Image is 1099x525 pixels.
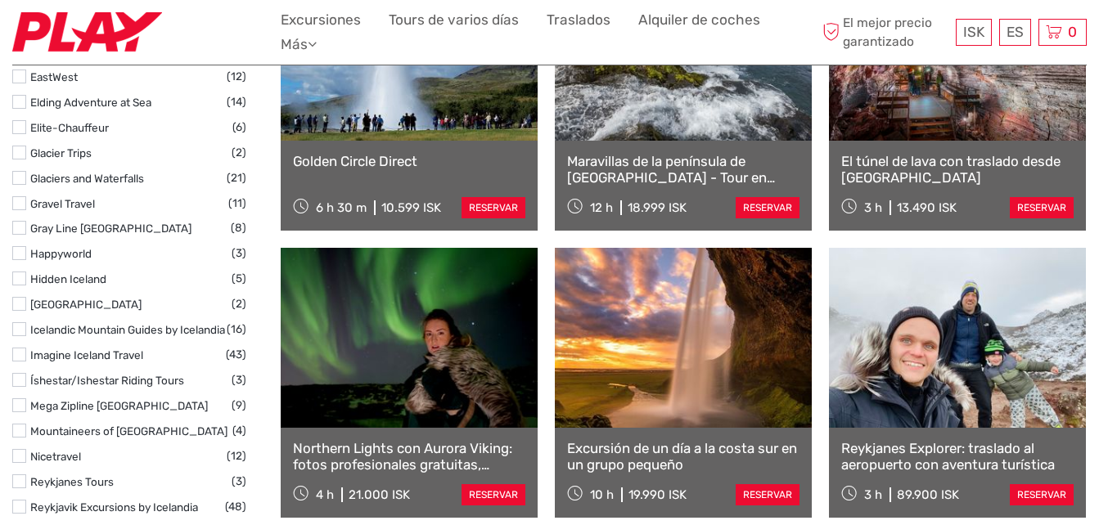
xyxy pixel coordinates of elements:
[999,19,1031,46] div: ES
[281,33,317,56] a: Más
[30,500,198,514] a: Reykjavik Excursions by Icelandia
[30,348,143,361] a: Imagine Iceland Travel
[1010,484,1074,505] a: reservar
[227,446,246,465] span: (12)
[232,421,246,440] span: (4)
[232,143,246,162] span: (2)
[567,440,799,473] a: Excursión de un día a la costa sur en un grupo pequeño
[228,194,246,213] span: (11)
[232,294,246,313] span: (2)
[30,247,92,260] a: Happyworld
[590,487,614,502] span: 10 h
[897,200,957,215] div: 13.490 ISK
[864,200,882,215] span: 3 h
[293,153,525,169] a: Golden Circle Direct
[736,484,799,505] a: reservar
[12,12,162,52] img: Fly Play
[389,8,519,32] a: Tours de varios días
[232,118,246,137] span: (6)
[232,472,246,491] span: (3)
[232,370,246,389] span: (3)
[30,450,81,463] a: Nicetravel
[567,153,799,186] a: Maravillas de la península de [GEOGRAPHIC_DATA] - Tour en grupo pequeño
[841,440,1074,473] a: Reykjanes Explorer: traslado al aeropuerto con aventura turística
[818,14,952,50] span: El mejor precio garantizado
[281,8,361,32] a: Excursiones
[30,70,78,83] a: EastWest
[381,200,441,215] div: 10.599 ISK
[30,121,109,134] a: Elite-Chauffeur
[30,323,225,336] a: Icelandic Mountain Guides by Icelandia
[736,197,799,218] a: reservar
[30,197,95,210] a: Gravel Travel
[628,200,687,215] div: 18.999 ISK
[30,172,144,185] a: Glaciers and Waterfalls
[30,424,227,437] a: Mountaineers of [GEOGRAPHIC_DATA]
[30,374,184,387] a: Íshestar/Ishestar Riding Tours
[864,487,882,502] span: 3 h
[30,475,114,488] a: Reykjanes Tours
[227,168,246,187] span: (21)
[30,146,92,159] a: Glacier Trips
[232,396,246,415] span: (9)
[316,487,334,502] span: 4 h
[23,29,185,42] p: We're away right now. Please check back later!
[232,269,246,288] span: (5)
[30,222,191,235] a: Gray Line [GEOGRAPHIC_DATA]
[1010,197,1074,218] a: reservar
[188,25,208,45] button: Open LiveChat chat widget
[30,272,106,285] a: Hidden Iceland
[232,244,246,262] span: (3)
[231,218,246,237] span: (8)
[841,153,1074,186] a: El túnel de lava con traslado desde [GEOGRAPHIC_DATA]
[462,484,525,505] a: reservar
[349,487,410,502] div: 21.000 ISK
[30,96,151,109] a: Elding Adventure at Sea
[226,345,246,364] span: (43)
[227,92,246,111] span: (14)
[590,200,613,215] span: 12 h
[227,67,246,86] span: (12)
[30,399,208,412] a: Mega Zipline [GEOGRAPHIC_DATA]
[316,200,367,215] span: 6 h 30 m
[963,24,984,40] span: ISK
[462,197,525,218] a: reservar
[1065,24,1079,40] span: 0
[897,487,959,502] div: 89.900 ISK
[30,298,142,311] a: [GEOGRAPHIC_DATA]
[638,8,760,32] a: Alquiler de coches
[225,497,246,516] span: (48)
[628,487,687,502] div: 19.990 ISK
[293,440,525,473] a: Northern Lights con Aurora Viking: fotos profesionales gratuitas, reintento gratuito, minibús
[227,320,246,339] span: (16)
[547,8,610,32] a: Traslados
